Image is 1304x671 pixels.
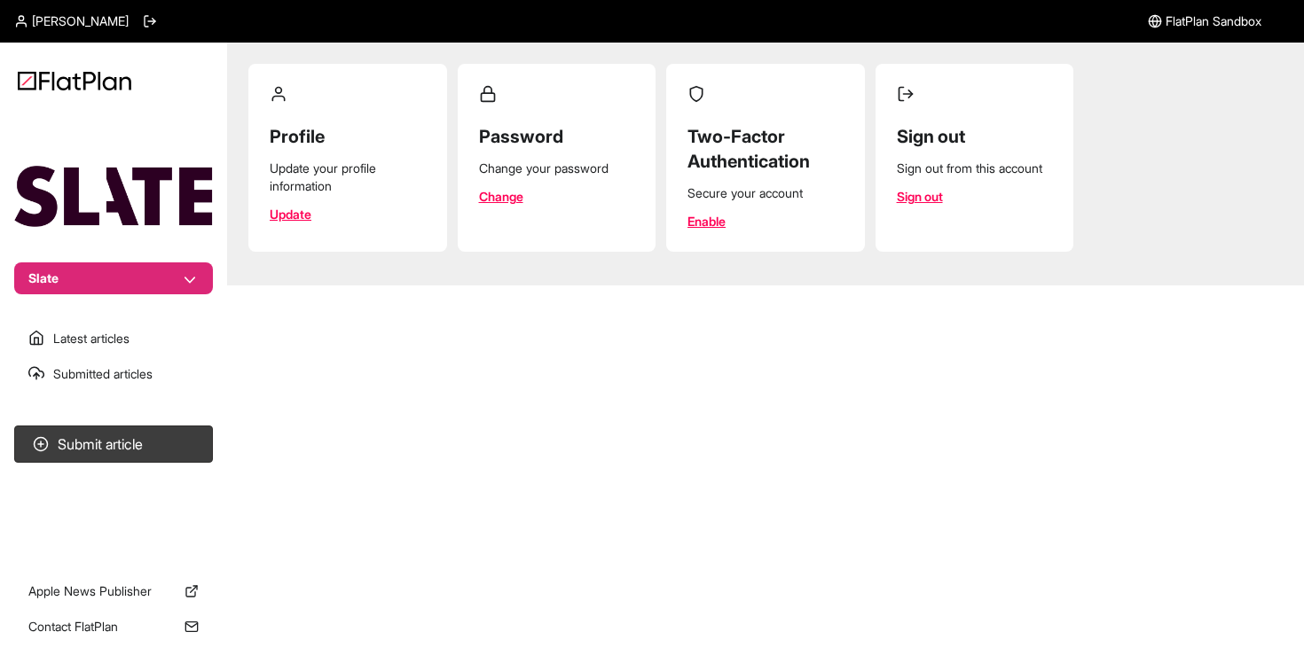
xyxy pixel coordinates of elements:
[14,425,213,463] button: Submit article
[18,71,131,90] img: Logo
[479,188,523,206] a: Change
[897,124,1053,149] h2: Sign out
[14,323,213,355] a: Latest articles
[14,262,213,294] button: Slate
[14,611,213,643] a: Contact FlatPlan
[687,124,844,174] h2: Two-Factor Authentication
[14,358,213,390] a: Submitted articles
[32,12,129,30] span: [PERSON_NAME]
[14,166,213,227] img: Publication Logo
[687,184,844,202] div: Secure your account
[897,160,1053,177] div: Sign out from this account
[14,12,129,30] a: [PERSON_NAME]
[14,575,213,607] a: Apple News Publisher
[270,124,426,149] h2: Profile
[897,188,943,206] a: Sign out
[479,124,635,149] h2: Password
[270,206,311,223] a: Update
[1166,12,1261,30] span: FlatPlan Sandbox
[270,160,426,195] div: Update your profile information
[479,160,635,177] div: Change your password
[687,213,726,230] a: Enable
